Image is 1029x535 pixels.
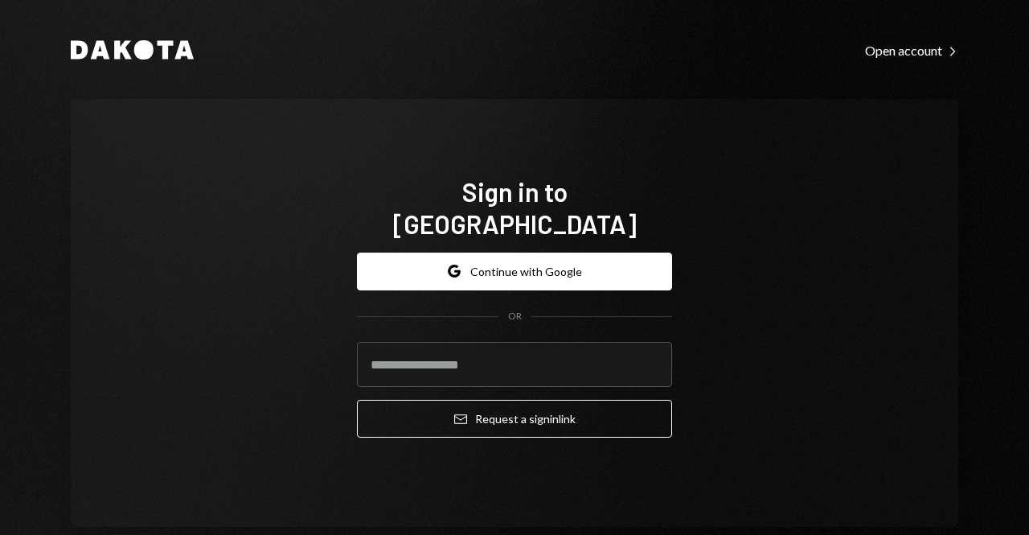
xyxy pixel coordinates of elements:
div: Open account [865,43,958,59]
button: Request a signinlink [357,400,672,438]
div: OR [508,310,522,323]
a: Open account [865,41,958,59]
h1: Sign in to [GEOGRAPHIC_DATA] [357,175,672,240]
button: Continue with Google [357,253,672,290]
